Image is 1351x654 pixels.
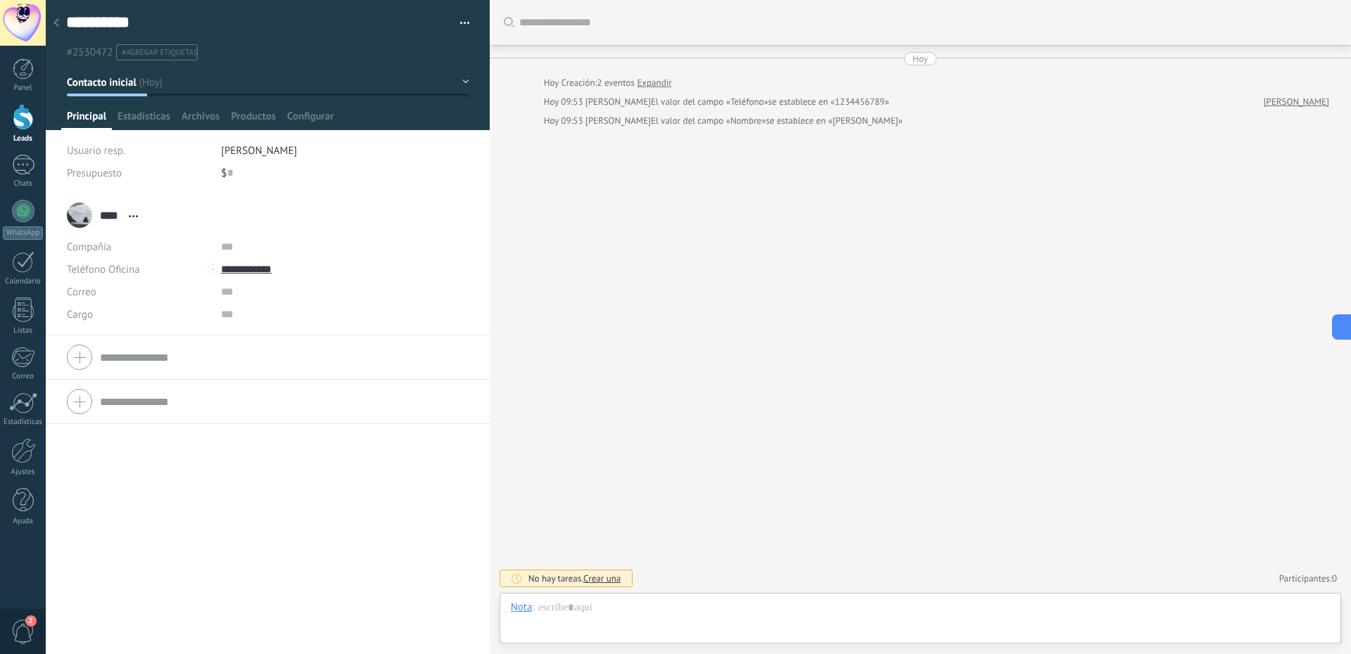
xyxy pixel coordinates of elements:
[3,418,44,427] div: Estadísticas
[3,226,43,240] div: WhatsApp
[544,76,562,90] div: Hoy
[3,326,44,335] div: Listas
[766,114,902,128] span: se establece en «[PERSON_NAME]»
[67,236,210,258] div: Compañía
[67,258,140,281] button: Teléfono Oficina
[221,144,297,158] span: [PERSON_NAME]
[67,46,113,59] span: #2530472
[528,572,621,584] div: No hay tareas.
[3,134,44,143] div: Leads
[544,95,585,109] div: Hoy 09:53
[1332,572,1337,584] span: 0
[651,95,768,109] span: El valor del campo «Teléfono»
[67,167,122,180] span: Presupuesto
[25,615,37,627] span: 2
[637,76,671,90] a: Expandir
[287,110,334,130] span: Configurar
[585,115,651,127] span: Jovo Teorio
[231,110,276,130] span: Productos
[768,95,889,109] span: se establece en «1234456789»
[3,517,44,526] div: Ayuda
[182,110,220,130] span: Archivos
[913,52,928,65] div: Hoy
[544,76,672,90] div: Creación:
[583,572,621,584] span: Crear una
[67,144,125,158] span: Usuario resp.
[67,263,140,276] span: Teléfono Oficina
[651,114,766,128] span: El valor del campo «Nombre»
[1279,572,1337,584] a: Participantes:0
[118,110,170,130] span: Estadísticas
[122,48,197,58] span: #agregar etiquetas
[3,179,44,188] div: Chats
[67,303,210,326] div: Cargo
[3,372,44,381] div: Correo
[67,110,106,130] span: Principal
[3,84,44,93] div: Panel
[67,139,210,162] div: Usuario resp.
[585,96,651,108] span: Jovo Teorio
[67,286,96,299] span: Correo
[3,468,44,477] div: Ajustes
[221,162,469,184] div: $
[1264,95,1329,109] a: [PERSON_NAME]
[544,114,585,128] div: Hoy 09:53
[597,76,635,90] span: 2 eventos
[3,277,44,286] div: Calendario
[67,281,96,303] button: Correo
[67,309,93,320] span: Cargo
[67,162,210,184] div: Presupuesto
[532,601,534,615] span: :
